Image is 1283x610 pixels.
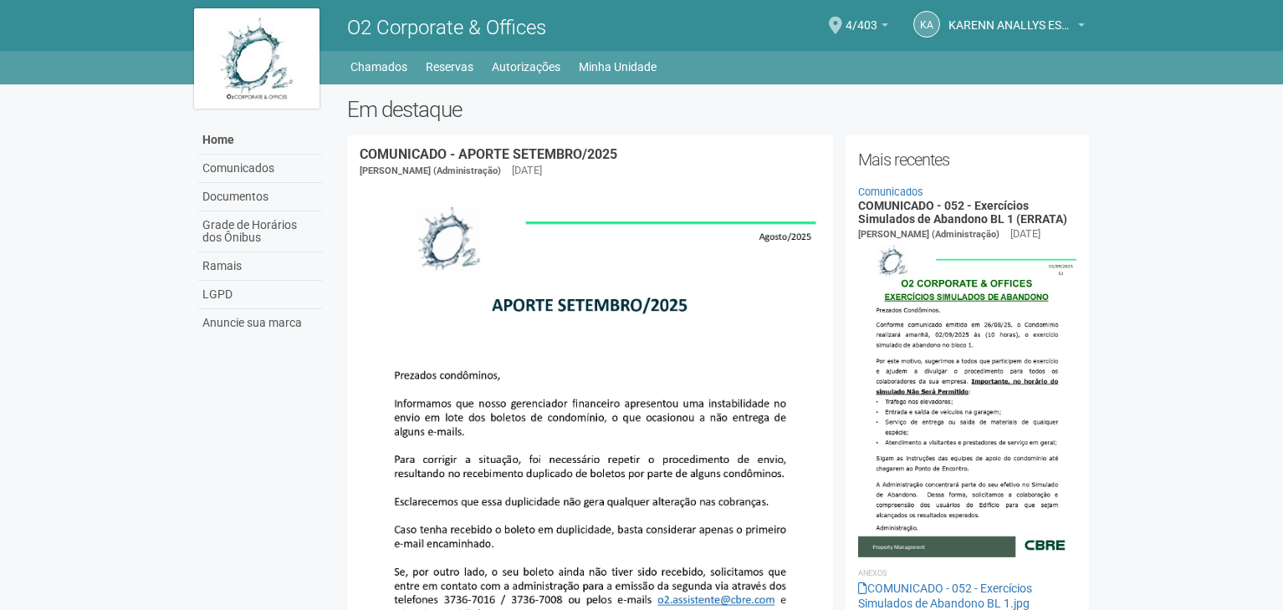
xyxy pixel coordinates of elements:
[492,55,560,79] a: Autorizações
[198,309,322,337] a: Anuncie sua marca
[350,55,407,79] a: Chamados
[858,199,1067,225] a: COMUNICADO - 052 - Exercícios Simulados de Abandono BL 1 (ERRATA)
[360,165,501,176] span: [PERSON_NAME] (Administração)
[579,55,657,79] a: Minha Unidade
[858,582,1032,610] a: COMUNICADO - 052 - Exercícios Simulados de Abandono BL 1.jpg
[858,229,999,240] span: [PERSON_NAME] (Administração)
[198,281,322,309] a: LGPD
[858,242,1076,557] img: COMUNICADO%20-%20052%20-%20Exerc%C3%ADcios%20Simulados%20de%20Abandono%20BL%201.jpg
[198,252,322,281] a: Ramais
[948,3,1074,32] span: KARENN ANALLYS ESTELLA
[1010,226,1040,241] div: [DATE]
[360,146,617,162] a: COMUNICADO - APORTE SETEMBRO/2025
[846,21,888,34] a: 4/403
[347,16,546,39] span: O2 Corporate & Offices
[198,183,322,211] a: Documentos
[858,186,923,198] a: Comunicados
[198,126,322,155] a: Home
[948,21,1085,34] a: KARENN ANALLYS ESTELLA
[913,11,940,38] a: KA
[347,97,1089,122] h2: Em destaque
[198,211,322,252] a: Grade de Horários dos Ônibus
[858,566,1076,581] li: Anexos
[512,163,542,178] div: [DATE]
[858,147,1076,172] h2: Mais recentes
[846,3,877,32] span: 4/403
[198,155,322,183] a: Comunicados
[426,55,473,79] a: Reservas
[194,8,319,109] img: logo.jpg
